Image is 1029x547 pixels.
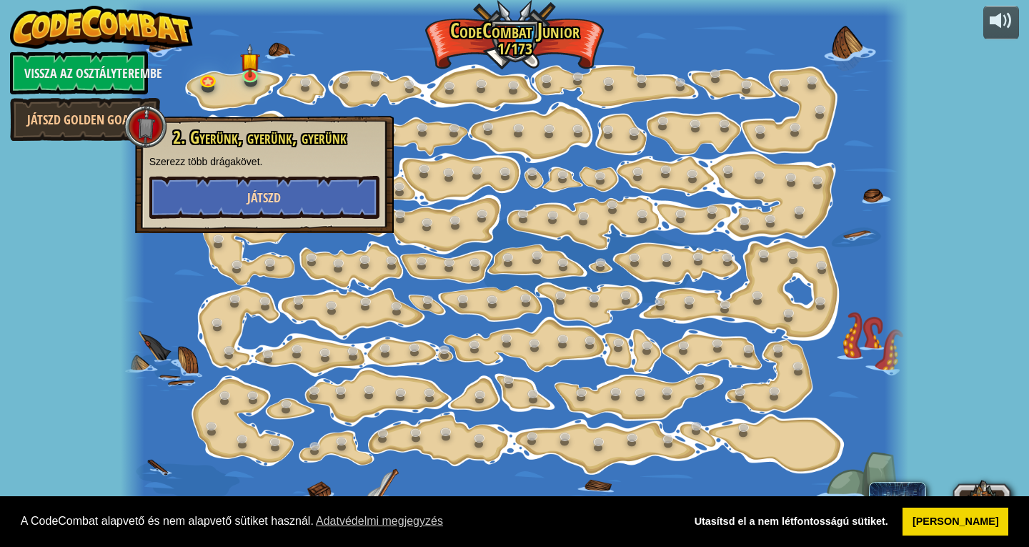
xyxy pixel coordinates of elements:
[314,511,445,532] a: learn more about cookies
[247,189,281,207] span: Játszd
[10,6,193,49] img: CodeCombat - Learn how to code by playing a game
[10,98,160,141] a: Játszd Golden Goal-t
[241,44,260,77] img: level-banner-started.png
[983,6,1019,39] button: Hangerő beállítása
[173,125,347,149] span: 2. Gyerünk, gyerünk, gyerünk
[149,176,379,219] button: Játszd
[149,154,379,169] p: Szerezz több drágakövet.
[685,508,898,536] a: deny cookies
[10,51,148,94] a: Vissza az Osztályterembe
[21,511,673,532] span: A CodeCombat alapvető és nem alapvető sütiket használ.
[903,508,1008,536] a: allow cookies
